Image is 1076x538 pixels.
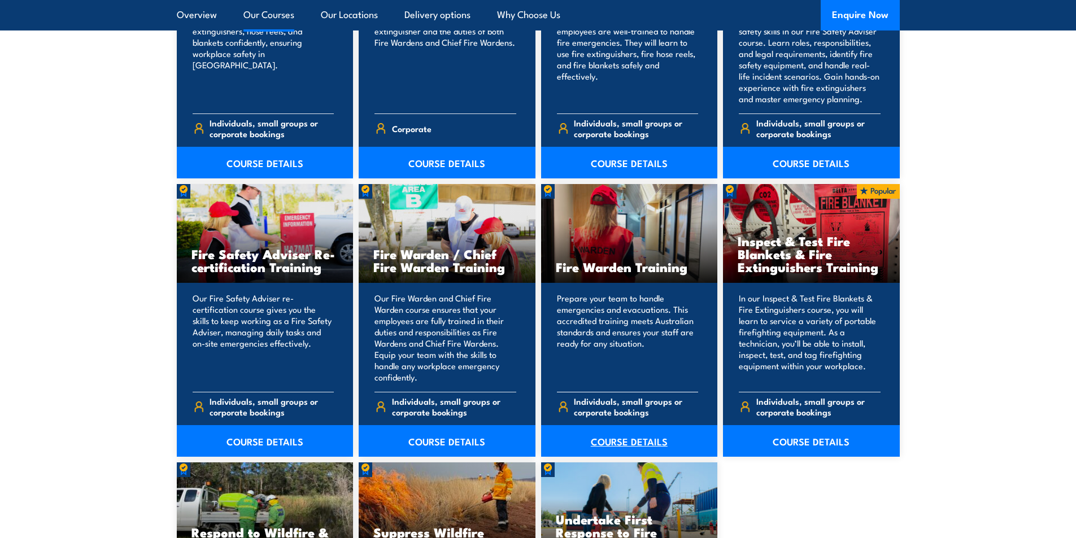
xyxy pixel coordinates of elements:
[739,3,881,104] p: Equip your team in [GEOGRAPHIC_DATA] with key fire safety skills in our Fire Safety Adviser cours...
[738,234,885,273] h3: Inspect & Test Fire Blankets & Fire Extinguishers Training
[541,147,718,178] a: COURSE DETAILS
[191,247,339,273] h3: Fire Safety Adviser Re-certification Training
[193,3,334,104] p: Train your team in essential fire safety. Learn to use fire extinguishers, hose reels, and blanke...
[359,425,535,457] a: COURSE DETAILS
[392,396,516,417] span: Individuals, small groups or corporate bookings
[556,260,703,273] h3: Fire Warden Training
[756,396,881,417] span: Individuals, small groups or corporate bookings
[374,3,516,104] p: Our Fire Combo Awareness Day includes training on how to use a fire extinguisher and the duties o...
[374,292,516,383] p: Our Fire Warden and Chief Fire Warden course ensures that your employees are fully trained in the...
[193,292,334,383] p: Our Fire Safety Adviser re-certification course gives you the skills to keep working as a Fire Sa...
[723,147,900,178] a: COURSE DETAILS
[574,396,698,417] span: Individuals, small groups or corporate bookings
[210,396,334,417] span: Individuals, small groups or corporate bookings
[557,3,699,104] p: Our Fire Extinguisher and Fire Warden course will ensure your employees are well-trained to handl...
[723,425,900,457] a: COURSE DETAILS
[392,120,432,137] span: Corporate
[210,117,334,139] span: Individuals, small groups or corporate bookings
[359,147,535,178] a: COURSE DETAILS
[574,117,698,139] span: Individuals, small groups or corporate bookings
[756,117,881,139] span: Individuals, small groups or corporate bookings
[557,292,699,383] p: Prepare your team to handle emergencies and evacuations. This accredited training meets Australia...
[739,292,881,383] p: In our Inspect & Test Fire Blankets & Fire Extinguishers course, you will learn to service a vari...
[541,425,718,457] a: COURSE DETAILS
[177,147,354,178] a: COURSE DETAILS
[177,425,354,457] a: COURSE DETAILS
[373,247,521,273] h3: Fire Warden / Chief Fire Warden Training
